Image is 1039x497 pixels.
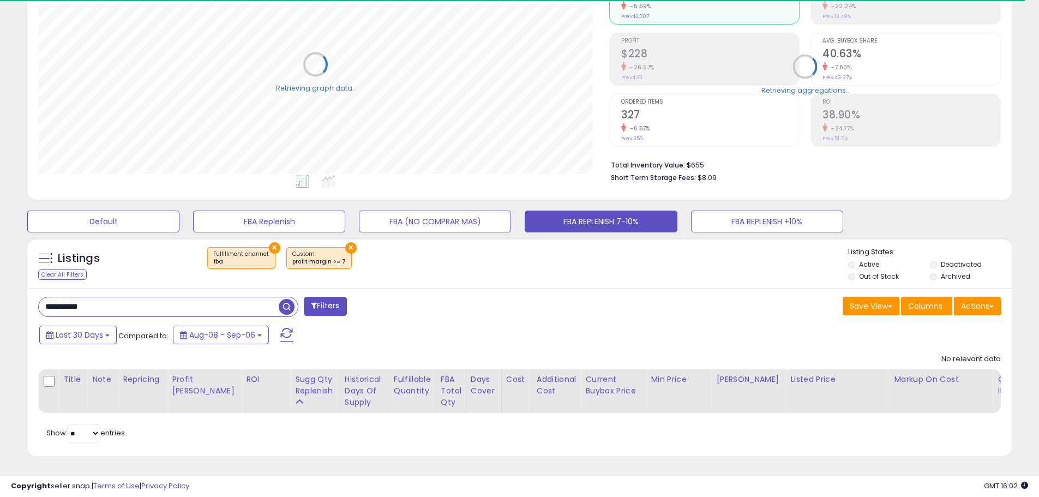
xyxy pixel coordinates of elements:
span: Aug-08 - Sep-06 [189,330,255,340]
div: Title [63,374,83,385]
div: Repricing [123,374,163,385]
span: Custom: [292,250,346,266]
label: Deactivated [941,260,982,269]
label: Archived [941,272,970,281]
p: Listing States: [848,247,1012,258]
span: 2025-10-7 16:02 GMT [984,481,1028,491]
div: [PERSON_NAME] [716,374,781,385]
div: Retrieving graph data.. [276,83,356,93]
div: fba [213,258,269,266]
strong: Copyright [11,481,51,491]
button: × [269,242,280,254]
th: Please note that this number is a calculation based on your required days of coverage and your ve... [291,369,340,413]
button: Save View [843,297,899,315]
span: Fulfillment channel : [213,250,269,266]
div: Markup on Cost [894,374,988,385]
button: FBA (NO COMPRAR MAS) [359,211,511,232]
a: Terms of Use [93,481,140,491]
button: Columns [901,297,952,315]
th: The percentage added to the cost of goods (COGS) that forms the calculator for Min & Max prices. [890,369,993,413]
div: seller snap | | [11,481,189,492]
div: ROI [246,374,286,385]
div: Retrieving aggregations.. [761,85,849,95]
span: Compared to: [118,331,169,341]
div: Historical Days Of Supply [345,374,385,408]
label: Out of Stock [859,272,899,281]
div: Days Cover [471,374,497,397]
span: Columns [908,301,942,312]
label: Active [859,260,879,269]
span: Last 30 Days [56,330,103,340]
button: FBA REPLENISH 7-10% [525,211,677,232]
div: Current Buybox Price [585,374,641,397]
div: Profit [PERSON_NAME] [172,374,237,397]
div: Clear All Filters [38,270,87,280]
div: Cost [506,374,527,385]
button: FBA REPLENISH +10% [691,211,843,232]
button: Default [27,211,179,232]
div: No relevant data [941,354,1001,364]
div: Additional Cost [537,374,576,397]
span: Show: entries [46,428,125,438]
div: Listed Price [790,374,885,385]
button: Filters [304,297,346,316]
h5: Listings [58,251,100,266]
div: profit margin >= 7 [292,258,346,266]
button: Actions [954,297,1001,315]
div: Min Price [651,374,707,385]
div: Note [92,374,113,385]
a: Privacy Policy [141,481,189,491]
div: Ordered Items [998,374,1037,397]
button: FBA Replenish [193,211,345,232]
button: Aug-08 - Sep-06 [173,326,269,344]
div: Sugg Qty Replenish [295,374,335,397]
div: FBA Total Qty [441,374,461,408]
button: × [345,242,357,254]
div: Fulfillable Quantity [394,374,431,397]
button: Last 30 Days [39,326,117,344]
